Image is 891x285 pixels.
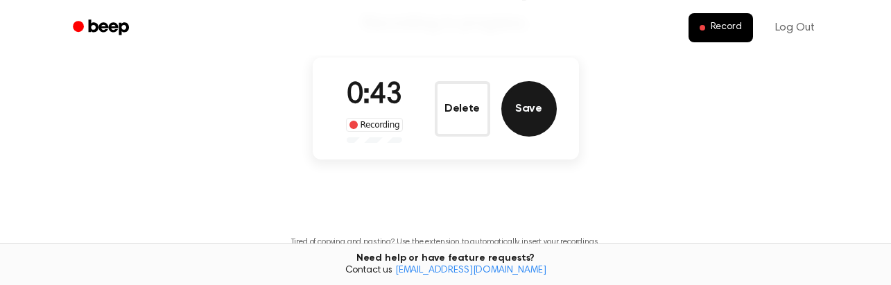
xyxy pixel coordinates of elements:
[347,81,402,110] span: 0:43
[291,237,600,248] p: Tired of copying and pasting? Use the extension to automatically insert your recordings.
[346,118,404,132] div: Recording
[711,21,742,34] span: Record
[501,81,557,137] button: Save Audio Record
[395,266,546,275] a: [EMAIL_ADDRESS][DOMAIN_NAME]
[761,11,829,44] a: Log Out
[8,265,883,277] span: Contact us
[689,13,753,42] button: Record
[435,81,490,137] button: Delete Audio Record
[63,15,141,42] a: Beep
